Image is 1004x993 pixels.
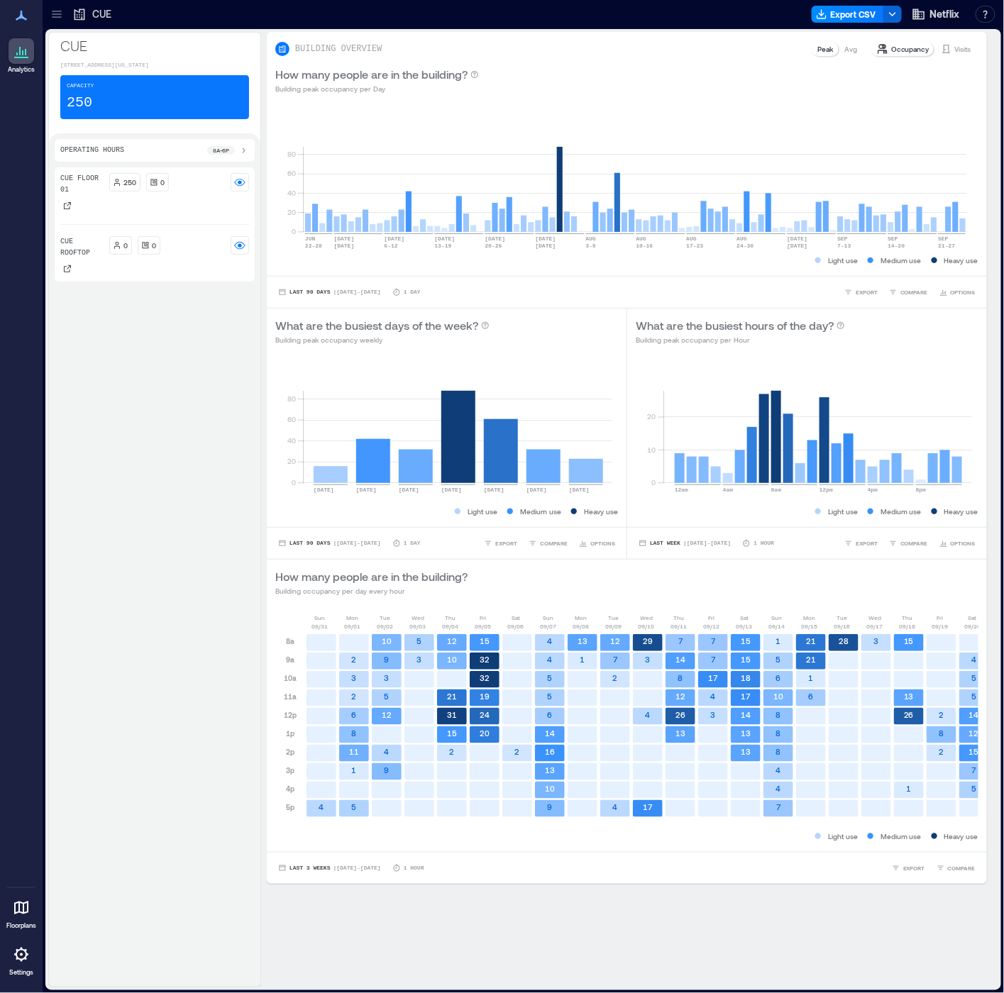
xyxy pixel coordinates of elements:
tspan: 20 [648,412,656,421]
p: 11a [284,691,297,702]
p: Fri [480,614,487,622]
tspan: 60 [287,169,296,177]
text: 7-13 [837,243,851,249]
p: CUE [60,35,249,55]
text: 8am [771,487,782,493]
span: COMPARE [900,539,928,548]
tspan: 0 [292,227,296,235]
p: What are the busiest hours of the day? [636,317,834,334]
text: 3 [874,637,879,646]
p: Mon [347,614,359,622]
text: 15 [480,637,490,646]
p: 09/12 [704,622,720,631]
text: 8 [352,729,357,738]
text: 7 [972,766,977,775]
p: 09/02 [377,622,394,631]
p: 1 Day [404,288,421,296]
p: Light use [828,255,858,266]
text: 15 [741,637,751,646]
tspan: 40 [287,436,296,445]
p: Medium use [520,506,561,517]
button: OPTIONS [576,536,618,550]
p: Wed [868,614,881,622]
text: 12 [610,637,620,646]
p: How many people are in the building? [275,66,468,83]
text: 15 [741,655,751,665]
p: CUE [92,7,111,21]
span: COMPARE [900,288,928,296]
button: OPTIONS [937,285,978,299]
text: SEP [938,235,949,242]
p: 09/10 [639,622,655,631]
text: 13 [741,748,751,757]
span: OPTIONS [951,539,976,548]
text: 21 [806,637,816,646]
p: 0 [124,240,128,251]
text: 13 [675,729,685,738]
text: 21-27 [938,243,955,249]
text: 5 [352,803,357,812]
text: 4 [548,637,553,646]
p: Tue [837,614,848,622]
span: COMPARE [540,539,568,548]
text: 4 [613,803,618,812]
text: 13 [741,729,751,738]
text: 11 [349,748,359,757]
text: [DATE] [441,487,462,493]
text: [DATE] [334,235,355,242]
p: Sun [544,614,554,622]
text: 6-12 [385,243,398,249]
text: 17 [709,674,719,683]
text: 4 [776,784,781,794]
text: 3 [711,711,716,720]
p: Building peak occupancy per Day [275,83,479,94]
text: 19 [480,692,490,701]
text: 3 [385,674,390,683]
text: 5 [548,692,553,701]
p: Medium use [881,506,922,517]
text: 1 [352,766,357,775]
p: Medium use [881,255,922,266]
text: 7 [678,637,683,646]
text: [DATE] [314,487,334,493]
p: Visits [955,43,971,55]
text: 14 [741,711,751,720]
text: [DATE] [399,487,419,493]
p: Tue [380,614,391,622]
text: [DATE] [787,235,807,242]
p: 250 [67,93,92,113]
p: 09/05 [475,622,492,631]
p: Wed [640,614,653,622]
p: 5p [286,801,294,813]
p: 09/18 [900,622,916,631]
span: EXPORT [495,539,517,548]
text: 2 [613,674,618,683]
text: 10 [447,655,457,665]
text: 13 [545,766,555,775]
text: 12 [969,729,979,738]
text: 10 [382,637,392,646]
text: 12am [675,487,688,493]
p: Building peak occupancy weekly [275,334,490,345]
p: Heavy use [944,255,978,266]
span: EXPORT [856,288,878,296]
text: 20-26 [485,243,502,249]
button: EXPORT [889,861,928,875]
p: 09/07 [541,622,557,631]
p: Thu [903,614,913,622]
text: 9 [385,655,390,665]
text: 14 [545,729,555,738]
tspan: 20 [287,208,296,216]
p: 8a [286,636,294,647]
span: EXPORT [903,864,925,872]
button: EXPORT [481,536,520,550]
text: 7 [711,655,716,665]
p: 10a [284,672,297,684]
p: Medium use [881,831,922,842]
text: 26 [675,711,685,720]
text: 10 [773,692,783,701]
text: 21 [806,655,816,665]
p: 3p [286,765,294,776]
p: Thu [674,614,685,622]
tspan: 20 [287,457,296,466]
